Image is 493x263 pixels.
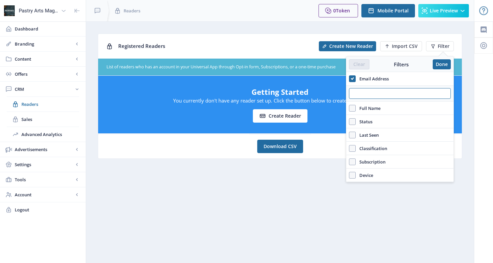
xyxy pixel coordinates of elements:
span: Registered Readers [118,43,165,49]
span: Settings [15,161,74,168]
span: Branding [15,41,74,47]
h5: Getting Started [105,86,455,97]
span: Token [336,7,350,14]
button: Clear [349,59,369,69]
span: Dashboard [15,25,80,32]
span: Mobile Portal [377,8,409,13]
button: Create New Reader [319,41,376,51]
a: New page [376,41,422,51]
span: Full Name [356,104,380,112]
span: Sales [21,116,79,123]
span: Last Seen [356,131,379,139]
span: CRM [15,86,74,92]
div: List of readers who has an account in your Universal App through Opt-in form, Subscriptions, or a... [107,64,414,70]
span: Subscription [356,158,385,166]
span: Content [15,56,74,62]
span: Tools [15,176,74,183]
img: properties.app_icon.png [4,5,15,16]
span: Device [356,171,373,179]
a: New page [315,41,376,51]
span: Status [356,118,372,126]
a: Sales [7,112,79,127]
span: Logout [15,206,80,213]
app-collection-view: Registered Readers [98,34,462,134]
span: Classification [356,144,387,152]
button: 0Token [319,4,358,17]
a: Download CSV [257,140,303,153]
a: Advanced Analytics [7,127,79,142]
span: Import CSV [392,44,418,49]
span: Filter [438,44,449,49]
span: Advertisements [15,146,74,153]
span: Advanced Analytics [21,131,79,138]
span: Live Preview [430,8,458,13]
a: Readers [7,97,79,112]
button: Live Preview [418,4,469,17]
button: Done [433,59,451,69]
span: Create New Reader [329,44,373,49]
span: Email Address [356,75,389,83]
span: Offers [15,71,74,77]
div: Filters [369,61,433,68]
button: Import CSV [380,41,422,51]
span: Readers [21,101,79,108]
span: Account [15,191,74,198]
div: Pastry Arts Magazine [19,3,58,18]
span: Readers [124,7,140,14]
button: Mobile Portal [361,4,415,17]
button: Filter [426,41,454,51]
button: Create reader [253,109,307,123]
p: You currently don't have any reader set up. Click the button below to create your first reader. [105,97,455,104]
